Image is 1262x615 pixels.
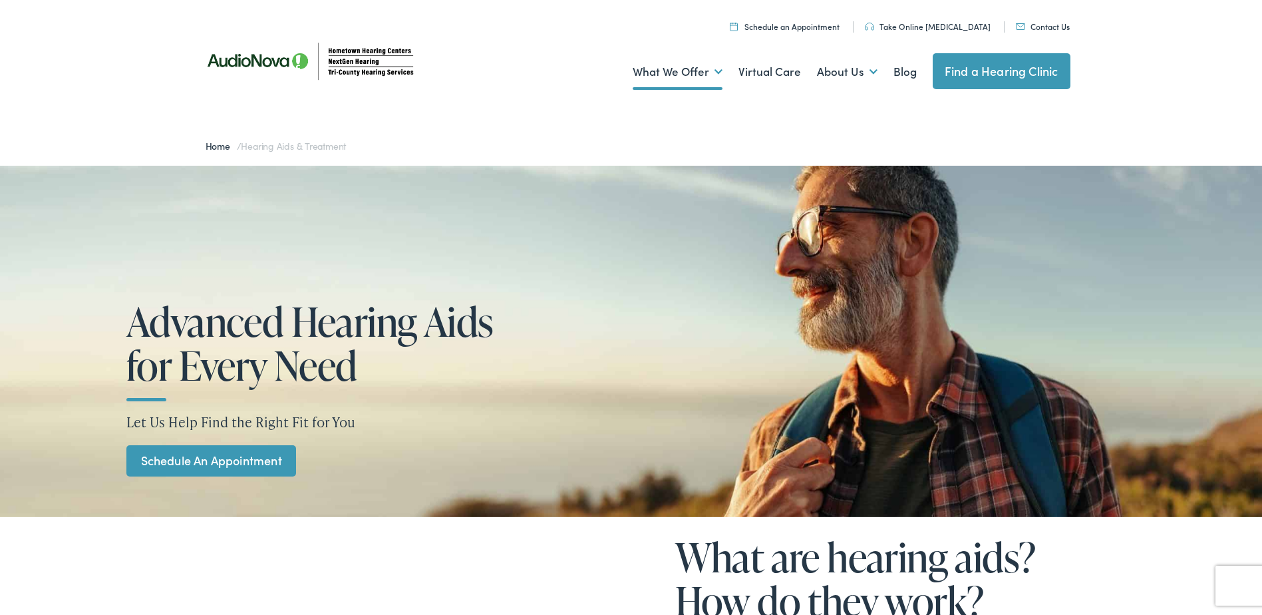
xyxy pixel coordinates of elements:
[206,139,347,152] span: /
[1016,23,1025,30] img: utility icon
[933,53,1070,89] a: Find a Hearing Clinic
[1016,21,1070,32] a: Contact Us
[241,139,346,152] span: Hearing Aids & Treatment
[206,139,237,152] a: Home
[893,47,917,97] a: Blog
[865,21,991,32] a: Take Online [MEDICAL_DATA]
[817,47,877,97] a: About Us
[738,47,801,97] a: Virtual Care
[730,21,840,32] a: Schedule an Appointment
[126,445,296,477] a: Schedule An Appointment
[126,300,531,387] h1: Advanced Hearing Aids for Every Need
[633,47,722,97] a: What We Offer
[865,23,874,31] img: utility icon
[730,22,738,31] img: utility icon
[126,412,1136,432] p: Let Us Help Find the Right Fit for You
